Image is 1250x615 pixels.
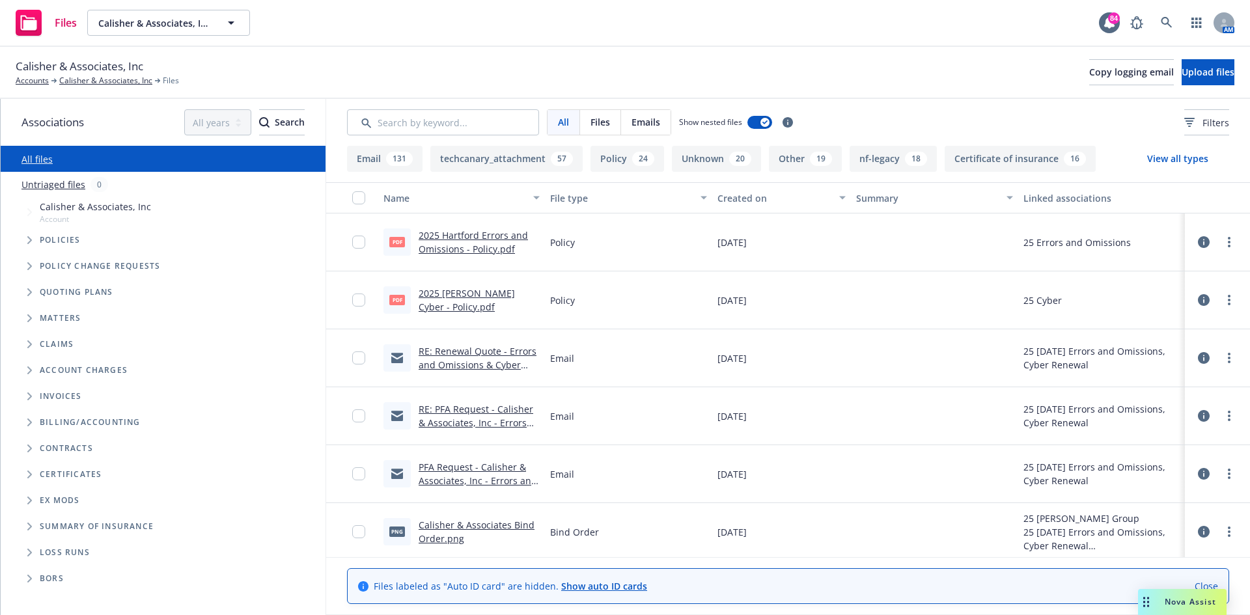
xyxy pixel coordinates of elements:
[383,191,525,205] div: Name
[1165,596,1216,607] span: Nova Assist
[59,75,152,87] a: Calisher & Associates, Inc
[851,182,1018,213] button: Summary
[1023,294,1062,307] div: 25 Cyber
[40,262,160,270] span: Policy change requests
[769,146,842,172] button: Other
[40,523,154,530] span: Summary of insurance
[810,152,832,166] div: 19
[550,236,575,249] span: Policy
[419,461,537,528] a: PFA Request - Calisher & Associates, Inc - Errors and Omissions & Cyber Renewal - Newfront Insurance
[1023,402,1180,430] div: 25 [DATE] Errors and Omissions, Cyber Renewal
[419,229,528,255] a: 2025 Hartford Errors and Omissions - Policy.pdf
[352,351,365,364] input: Toggle Row Selected
[40,549,90,556] span: Loss Runs
[717,467,747,481] span: [DATE]
[1184,10,1210,36] a: Switch app
[347,146,423,172] button: Email
[1089,66,1174,78] span: Copy logging email
[259,117,270,128] svg: Search
[1184,109,1229,135] button: Filters
[352,294,365,307] input: Toggle Row Selected
[90,177,108,192] div: 0
[712,182,852,213] button: Created on
[717,409,747,423] span: [DATE]
[1,197,326,409] div: Tree Example
[352,467,365,480] input: Toggle Row Selected
[590,115,610,129] span: Files
[419,345,536,412] a: RE: Renewal Quote - Errors and Omissions & Cyber Liability - [DATE] - Calisher & Associates, Inc ...
[374,579,647,593] span: Files labeled as "Auto ID card" are hidden.
[419,403,533,470] a: RE: PFA Request - Calisher & Associates, Inc - Errors and Omissions & Cyber Renewal - Newfront In...
[551,152,573,166] div: 57
[352,191,365,204] input: Select all
[419,287,515,313] a: 2025 [PERSON_NAME] Cyber - Policy.pdf
[40,471,102,478] span: Certificates
[1221,524,1237,540] a: more
[378,182,545,213] button: Name
[40,575,64,582] span: BORs
[389,295,405,305] span: pdf
[40,366,128,374] span: Account charges
[717,236,747,249] span: [DATE]
[352,236,365,249] input: Toggle Row Selected
[1221,466,1237,482] a: more
[40,288,113,296] span: Quoting plans
[347,109,539,135] input: Search by keyword...
[905,152,927,166] div: 18
[389,526,405,536] span: png
[717,191,832,205] div: Created on
[1221,408,1237,424] a: more
[21,114,84,131] span: Associations
[16,75,49,87] a: Accounts
[1154,10,1180,36] a: Search
[1221,234,1237,250] a: more
[1023,236,1131,249] div: 25 Errors and Omissions
[1182,59,1234,85] button: Upload files
[550,351,574,365] span: Email
[1182,66,1234,78] span: Upload files
[1221,292,1237,308] a: more
[55,18,77,28] span: Files
[717,351,747,365] span: [DATE]
[386,152,413,166] div: 131
[550,191,692,205] div: File type
[40,236,81,244] span: Policies
[40,213,151,225] span: Account
[1,409,326,592] div: Folder Tree Example
[40,497,79,504] span: Ex Mods
[419,519,535,545] a: Calisher & Associates Bind Order.png
[550,467,574,481] span: Email
[40,444,93,452] span: Contracts
[259,109,305,135] button: SearchSearch
[679,116,742,128] span: Show nested files
[163,75,179,87] span: Files
[1023,525,1180,553] div: 25 [DATE] Errors and Omissions, Cyber Renewal
[1221,350,1237,366] a: more
[352,409,365,422] input: Toggle Row Selected
[545,182,712,213] button: File type
[850,146,937,172] button: nf-legacy
[1184,116,1229,130] span: Filters
[717,294,747,307] span: [DATE]
[87,10,250,36] button: Calisher & Associates, Inc
[550,525,599,539] span: Bind Order
[40,200,151,213] span: Calisher & Associates, Inc
[1138,589,1227,615] button: Nova Assist
[1126,146,1229,172] button: View all types
[1202,116,1229,130] span: Filters
[672,146,761,172] button: Unknown
[40,418,141,426] span: Billing/Accounting
[1023,344,1180,372] div: 25 [DATE] Errors and Omissions, Cyber Renewal
[1064,152,1086,166] div: 16
[1124,10,1150,36] a: Report a Bug
[729,152,751,166] div: 20
[40,392,82,400] span: Invoices
[590,146,664,172] button: Policy
[40,340,74,348] span: Claims
[1195,579,1218,593] a: Close
[717,525,747,539] span: [DATE]
[561,580,647,592] a: Show auto ID cards
[632,152,654,166] div: 24
[1138,589,1154,615] div: Drag to move
[558,115,569,129] span: All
